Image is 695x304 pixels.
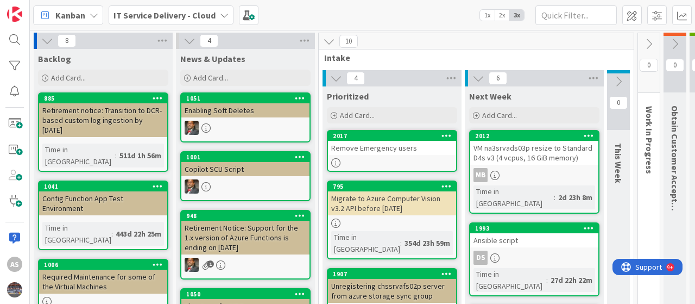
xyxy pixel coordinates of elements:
span: Obtain Customer Acceptance [669,106,680,221]
div: Required Maintenance for some of the Virtual Machines [39,270,167,294]
div: 948 [181,211,309,221]
span: Prioritized [327,91,369,102]
div: Remove Emergency users [328,141,456,155]
span: 1x [480,10,495,21]
span: Add Card... [51,73,86,83]
div: 795Migrate to Azure Computer Vision v3.2 API before [DATE] [328,182,456,215]
div: 1041Config Function App Test Environment [39,182,167,215]
div: 1993 [475,225,598,232]
div: VM na3srvads03p resize to Standard D4s v3 (4 vcpus, 16 GiB memory) [470,141,598,165]
span: Add Card... [482,110,517,120]
div: 1050 [186,290,309,298]
span: : [400,237,402,249]
div: 1001Copilot SCU Script [181,152,309,176]
span: 6 [489,72,507,85]
span: 1 [207,260,214,268]
div: 1051 [186,95,309,102]
div: 1907 [333,270,456,278]
span: : [546,274,548,286]
div: 511d 1h 56m [117,150,164,162]
span: This Week [613,143,624,183]
div: Retirement notice: Transition to DCR-based custom log ingestion by [DATE] [39,103,167,137]
div: Time in [GEOGRAPHIC_DATA] [473,185,554,209]
div: 885Retirement notice: Transition to DCR-based custom log ingestion by [DATE] [39,94,167,137]
div: 9+ [55,4,60,13]
div: Config Function App Test Environment [39,191,167,215]
div: Enabling Soft Deletes [181,103,309,117]
span: 0 [666,59,684,72]
div: DP [181,258,309,272]
div: 443d 22h 25m [113,228,164,240]
span: Intake [324,52,620,63]
div: 2012VM na3srvads03p resize to Standard D4s v3 (4 vcpus, 16 GiB memory) [470,131,598,165]
div: 1006 [39,260,167,270]
div: 1051Enabling Soft Deletes [181,94,309,117]
div: 885 [39,94,167,103]
span: Work In Progress [644,106,655,174]
a: 1041Config Function App Test EnvironmentTime in [GEOGRAPHIC_DATA]:443d 22h 25m [38,181,168,250]
span: : [554,191,555,203]
div: MB [470,168,598,182]
div: 1001 [186,153,309,161]
div: Time in [GEOGRAPHIC_DATA] [331,231,400,255]
div: 1907Unregistering chssrvafs02p server from azure storage sync group [328,269,456,303]
span: 3x [509,10,524,21]
img: Visit kanbanzone.com [7,7,22,22]
span: News & Updates [180,53,245,64]
span: 8 [58,34,76,47]
span: 4 [200,34,218,47]
div: 2017 [333,132,456,140]
div: 1001 [181,152,309,162]
span: 10 [339,35,358,48]
a: 1051Enabling Soft DeletesDP [180,92,311,142]
img: DP [185,179,199,194]
div: Copilot SCU Script [181,162,309,176]
a: 1001Copilot SCU ScriptDP [180,151,311,201]
div: 1041 [39,182,167,191]
span: Add Card... [340,110,375,120]
span: 2x [495,10,509,21]
span: Support [23,2,49,15]
div: 2d 23h 8m [555,191,595,203]
div: 2017 [328,131,456,141]
span: Next Week [469,91,511,102]
div: Migrate to Azure Computer Vision v3.2 API before [DATE] [328,191,456,215]
div: MB [473,168,488,182]
a: 948Retirement Notice: Support for the 1.x version of Azure Functions is ending on [DATE]DP [180,210,311,280]
div: 1993Ansible script [470,224,598,247]
div: 2012 [470,131,598,141]
div: DS [473,251,488,265]
b: IT Service Delivery - Cloud [113,10,216,21]
div: 795 [328,182,456,191]
div: 1050 [181,289,309,299]
div: AS [7,257,22,272]
span: 0 [640,59,658,72]
div: 1006Required Maintenance for some of the Virtual Machines [39,260,167,294]
div: 1051 [181,94,309,103]
div: 1006 [44,261,167,269]
div: 27d 22h 22m [548,274,595,286]
div: DP [181,121,309,135]
div: 2017Remove Emergency users [328,131,456,155]
span: 4 [346,72,365,85]
a: 795Migrate to Azure Computer Vision v3.2 API before [DATE]Time in [GEOGRAPHIC_DATA]:354d 23h 59m [327,181,457,259]
a: 1993Ansible scriptDSTime in [GEOGRAPHIC_DATA]:27d 22h 22m [469,222,599,296]
div: Time in [GEOGRAPHIC_DATA] [42,222,111,246]
img: DP [185,121,199,135]
div: Time in [GEOGRAPHIC_DATA] [473,268,546,292]
span: Add Card... [193,73,228,83]
div: 885 [44,95,167,102]
span: Backlog [38,53,71,64]
div: 948 [186,212,309,220]
a: 885Retirement notice: Transition to DCR-based custom log ingestion by [DATE]Time in [GEOGRAPHIC_D... [38,92,168,172]
span: : [115,150,117,162]
div: Retirement Notice: Support for the 1.x version of Azure Functions is ending on [DATE] [181,221,309,255]
span: : [111,228,113,240]
div: Time in [GEOGRAPHIC_DATA] [42,144,115,167]
img: DP [185,258,199,272]
span: 0 [609,96,628,109]
span: Kanban [55,9,85,22]
div: 2012 [475,132,598,140]
div: Ansible script [470,233,598,247]
a: 2017Remove Emergency users [327,130,457,172]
